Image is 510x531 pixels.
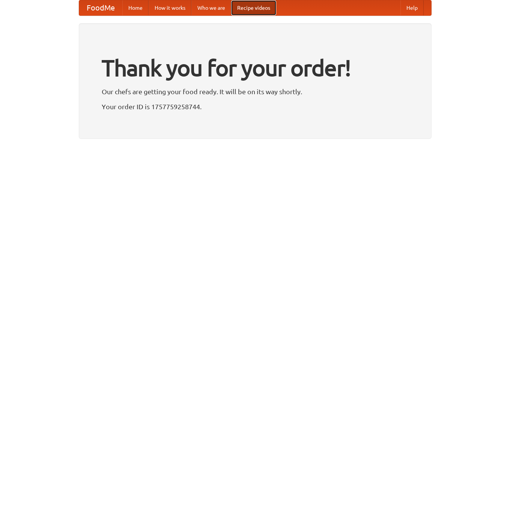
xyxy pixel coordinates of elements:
[102,101,409,112] p: Your order ID is 1757759258744.
[231,0,276,15] a: Recipe videos
[149,0,191,15] a: How it works
[102,50,409,86] h1: Thank you for your order!
[400,0,424,15] a: Help
[122,0,149,15] a: Home
[79,0,122,15] a: FoodMe
[102,86,409,97] p: Our chefs are getting your food ready. It will be on its way shortly.
[191,0,231,15] a: Who we are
